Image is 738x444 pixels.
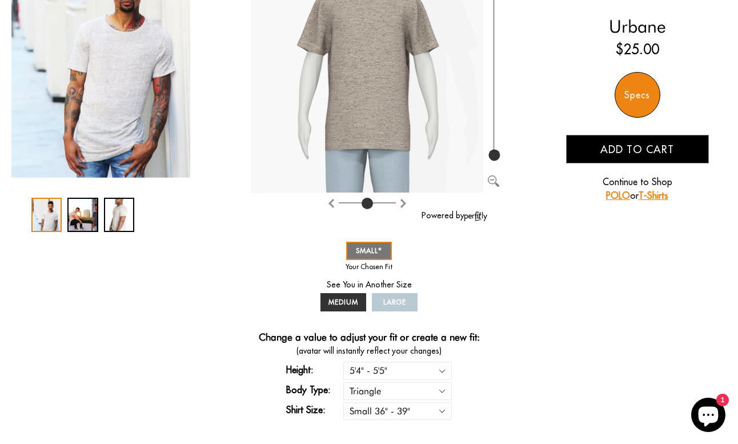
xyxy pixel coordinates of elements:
h4: Change a value to adjust your fit or create a new fit: [259,331,480,345]
span: SMALL [356,246,382,255]
button: Add to cart [566,135,709,163]
img: Zoom out [488,175,499,187]
div: Specs [615,72,660,118]
button: Rotate clockwise [327,195,336,209]
a: MEDIUM [320,293,366,311]
div: 2 / 3 [67,198,98,232]
a: POLO [606,190,630,201]
img: perfitly-logo_73ae6c82-e2e3-4a36-81b1-9e913f6ac5a1.png [464,211,487,221]
h2: Urbane [548,16,727,37]
label: Height: [286,363,343,377]
span: Add to cart [600,143,674,156]
span: MEDIUM [328,298,358,306]
a: SMALL [346,242,392,260]
div: 1 / 3 [31,198,62,232]
a: T-Shirts [639,190,668,201]
span: LARGE [383,298,407,306]
p: Continue to Shop or [566,175,709,202]
a: LARGE [372,293,418,311]
span: (avatar will instantly reflect your changes) [251,345,487,357]
label: Body Type: [286,383,343,397]
div: 3 / 3 [104,198,134,232]
inbox-online-store-chat: Shopify online store chat [688,398,729,435]
img: Rotate clockwise [327,199,336,208]
a: Powered by [422,210,487,221]
button: Rotate counter clockwise [399,195,408,209]
ins: $25.00 [616,39,659,59]
label: Shirt Size: [286,403,343,417]
img: Rotate counter clockwise [399,199,408,208]
button: Zoom out [488,174,499,185]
